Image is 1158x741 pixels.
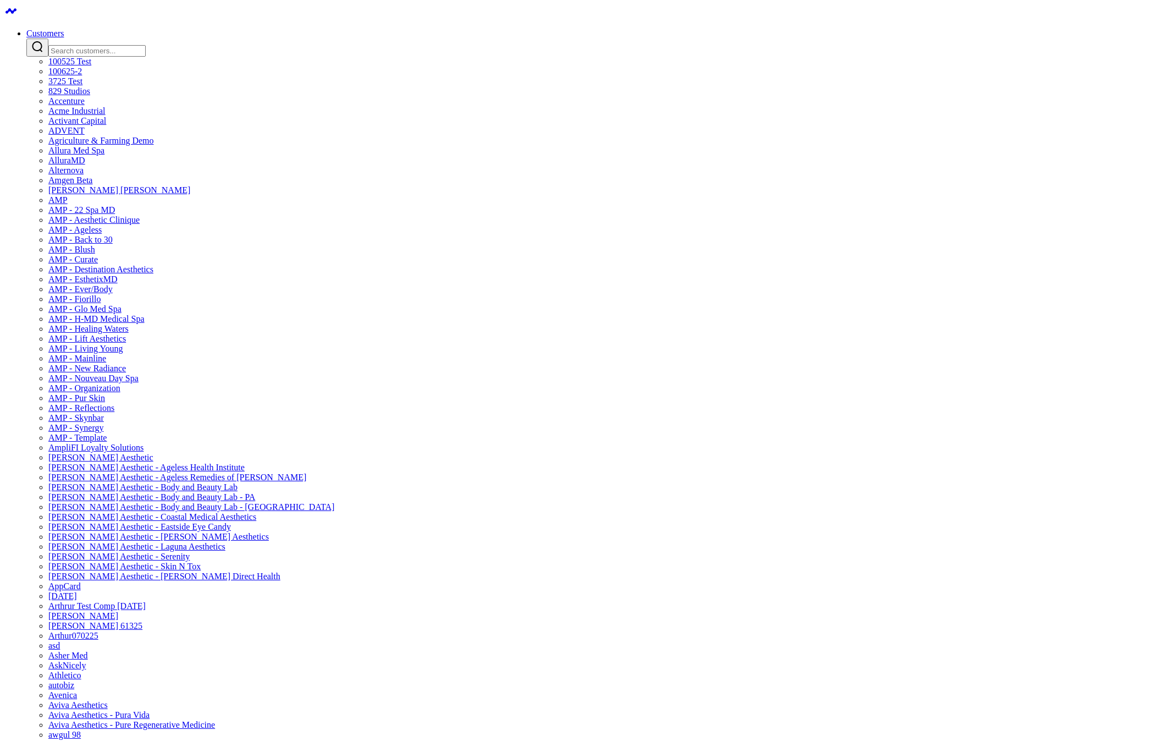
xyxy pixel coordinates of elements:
[26,29,64,38] a: Customers
[48,383,120,393] a: AMP - Organization
[48,482,238,492] a: [PERSON_NAME] Aesthetic - Body and Beauty Lab
[48,354,106,363] a: AMP - Mainline
[48,304,122,314] a: AMP - Glo Med Spa
[48,720,215,729] a: Aviva Aesthetics - Pure Regenerative Medicine
[48,146,104,155] a: Allura Med Spa
[48,403,114,413] a: AMP - Reflections
[48,690,77,700] a: Avenica
[48,205,115,215] a: AMP - 22 Spa MD
[48,423,103,432] a: AMP - Synergy
[48,631,98,640] a: Arthur070225
[48,680,74,690] a: autobiz
[48,156,85,165] a: AlluraMD
[48,57,91,66] a: 100525 Test
[48,344,123,353] a: AMP - Living Young
[48,185,190,195] a: [PERSON_NAME] [PERSON_NAME]
[48,473,306,482] a: [PERSON_NAME] Aesthetic - Ageless Remedies of [PERSON_NAME]
[48,532,269,541] a: [PERSON_NAME] Aesthetic - [PERSON_NAME] Aesthetics
[48,492,255,502] a: [PERSON_NAME] Aesthetic - Body and Beauty Lab - PA
[48,641,60,650] a: asd
[48,106,106,116] a: Acme Industrial
[48,453,153,462] a: [PERSON_NAME] Aesthetic
[48,552,190,561] a: [PERSON_NAME] Aesthetic - Serenity
[48,730,81,739] a: awgul 98
[48,621,142,630] a: [PERSON_NAME] 61325
[48,195,68,205] a: AMP
[48,651,88,660] a: Asher Med
[48,116,106,125] a: Activant Capital
[48,581,81,591] a: AppCard
[48,502,334,512] a: [PERSON_NAME] Aesthetic - Body and Beauty Lab - [GEOGRAPHIC_DATA]
[48,225,102,234] a: AMP - Ageless
[48,96,85,106] a: Accenture
[48,562,201,571] a: [PERSON_NAME] Aesthetic - Skin N Tox
[48,671,81,680] a: Athletico
[48,433,107,442] a: AMP - Template
[48,314,145,323] a: AMP - H-MD Medical Spa
[48,443,144,452] a: AmpliFI Loyalty Solutions
[48,275,118,284] a: AMP - EsthetixMD
[48,700,108,710] a: Aviva Aesthetics
[48,166,84,175] a: Alternova
[48,334,126,343] a: AMP - Lift Aesthetics
[48,542,225,551] a: [PERSON_NAME] Aesthetic - Laguna Aesthetics
[48,284,113,294] a: AMP - Ever/Body
[26,39,48,57] button: Search customers button
[48,76,82,86] a: 3725 Test
[48,393,105,403] a: AMP - Pur Skin
[48,126,85,135] a: ADVENT
[48,175,92,185] a: Amgen Beta
[48,265,153,274] a: AMP - Destination Aesthetics
[48,572,280,581] a: [PERSON_NAME] Aesthetic - [PERSON_NAME] Direct Health
[48,463,245,472] a: [PERSON_NAME] Aesthetic - Ageless Health Institute
[48,235,113,244] a: AMP - Back to 30
[48,324,129,333] a: AMP - Healing Waters
[48,245,95,254] a: AMP - Blush
[48,374,139,383] a: AMP - Nouveau Day Spa
[48,522,231,531] a: [PERSON_NAME] Aesthetic - Eastside Eye Candy
[48,601,146,611] a: Arthrur Test Comp [DATE]
[48,364,126,373] a: AMP - New Radiance
[48,591,77,601] a: [DATE]
[48,136,154,145] a: Agriculture & Farming Demo
[48,413,104,422] a: AMP - Skynbar
[48,215,140,224] a: AMP - Aesthetic Clinique
[48,67,82,76] a: 100625-2
[48,611,118,621] a: [PERSON_NAME]
[48,255,98,264] a: AMP - Curate
[48,661,86,670] a: AskNicely
[48,710,150,720] a: Aviva Aesthetics - Pura Vida
[48,512,256,522] a: [PERSON_NAME] Aesthetic - Coastal Medical Aesthetics
[48,294,101,304] a: AMP - Fiorillo
[48,45,146,57] input: Search customers input
[48,86,90,96] a: 829 Studios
